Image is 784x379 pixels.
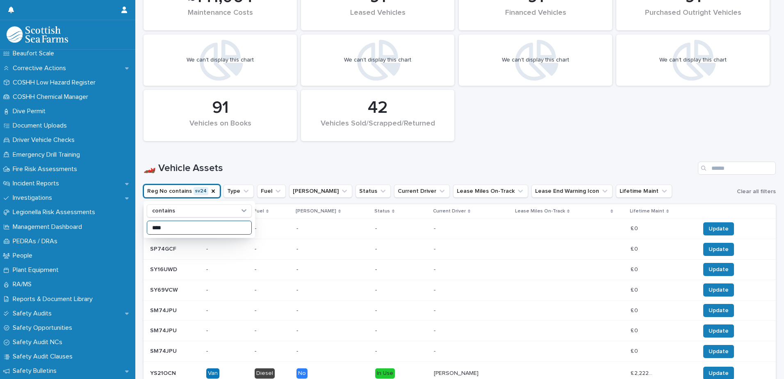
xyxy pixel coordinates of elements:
p: £ 0 [631,326,640,334]
button: Clear all filters [734,185,776,198]
div: Maintenance Costs [157,9,283,26]
img: bPIBxiqnSb2ggTQWdOVV [7,26,68,43]
button: Reg No [144,185,220,198]
p: SY16UWD [150,265,179,273]
p: SY69VCW [150,285,180,294]
h1: 🏎️ Vehicle Assets [144,162,695,174]
p: - [206,307,248,314]
div: Diesel [255,368,275,379]
p: Safety Opportunities [9,324,79,332]
button: Lightfoot [289,185,352,198]
p: £ 0 [631,306,640,314]
p: - [206,266,248,273]
p: - [296,307,342,314]
span: Update [709,369,729,377]
p: - [206,348,248,355]
span: Update [709,265,729,274]
button: Update [703,324,734,338]
p: Emergency Drill Training [9,151,87,159]
p: RA/MS [9,281,38,288]
p: Legionella Risk Assessments [9,208,102,216]
div: We can't display this chart [187,57,254,64]
div: We can't display this chart [502,57,569,64]
p: Fire Risk Assessments [9,165,84,173]
div: 42 [315,98,440,118]
p: Safety Audit Clauses [9,353,79,361]
p: - [434,224,437,232]
div: Leased Vehicles [315,9,440,26]
p: £ 0 [631,224,640,232]
p: Safety Audit NCs [9,338,69,346]
p: COSHH Low Hazard Register [9,79,102,87]
p: Incident Reports [9,180,66,187]
p: - [206,287,248,294]
p: Lease Miles On-Track [515,207,565,216]
span: Update [709,286,729,294]
p: - [255,266,290,273]
button: Lifetime Maint [616,185,672,198]
p: - [255,348,290,355]
p: SP74GCF [150,244,178,253]
p: - [434,285,437,294]
button: Type [223,185,254,198]
p: YS21OCN [150,368,178,377]
p: Plant Equipment [9,266,65,274]
p: Investigations [9,194,59,202]
p: - [434,265,437,273]
button: Update [703,222,734,235]
p: - [434,346,437,355]
tr: SM74JPUSM74JPU ------ £ 0£ 0 Update [144,321,776,341]
button: Status [356,185,391,198]
p: £ 0 [631,346,640,355]
p: Document Uploads [9,122,73,130]
p: - [375,348,421,355]
p: - [375,266,421,273]
div: No [296,368,308,379]
input: Search [698,162,776,175]
p: SM74JPU [150,306,178,314]
p: Lifetime Maint [630,207,664,216]
span: Clear all filters [737,189,776,194]
tr: SM74JPUSM74JPU ------ £ 0£ 0 Update [144,300,776,321]
p: - [206,327,248,334]
button: Update [703,283,734,297]
p: Safety Audits [9,310,58,317]
p: - [434,326,437,334]
p: £ 0 [631,265,640,273]
button: Lease End Warning Icon [531,185,613,198]
p: SM74JPU [150,346,178,355]
p: - [375,225,421,232]
p: [PERSON_NAME] [434,368,480,377]
p: - [255,327,290,334]
div: Purchased Outright Vehicles [630,9,756,26]
p: - [296,327,342,334]
p: - [434,244,437,253]
div: We can't display this chart [659,57,727,64]
p: Fuel [254,207,264,216]
p: £ 0 [631,285,640,294]
span: Update [709,327,729,335]
p: PEDRAs / DRAs [9,237,64,245]
span: Update [709,245,729,253]
button: Fuel [257,185,286,198]
p: - [255,225,290,232]
div: Vehicles Sold/Scrapped/Returned [315,119,440,137]
tr: SP74GCFSP74GCF ------ £ 0£ 0 Update [144,239,776,260]
button: Update [703,345,734,358]
p: Dive Permit [9,107,52,115]
p: - [255,246,290,253]
tr: SY16UWDSY16UWD ------ £ 0£ 0 Update [144,259,776,280]
p: Safety Bulletins [9,367,63,375]
p: Current Driver [433,207,466,216]
p: People [9,252,39,260]
p: £ 0 [631,244,640,253]
p: - [296,348,342,355]
span: Update [709,225,729,233]
p: Corrective Actions [9,64,73,72]
button: Update [703,243,734,256]
p: Management Dashboard [9,223,89,231]
div: We can't display this chart [344,57,411,64]
p: - [375,287,421,294]
tr: SY18KZFSY18KZF ------ £ 0£ 0 Update [144,219,776,239]
button: Update [703,304,734,317]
